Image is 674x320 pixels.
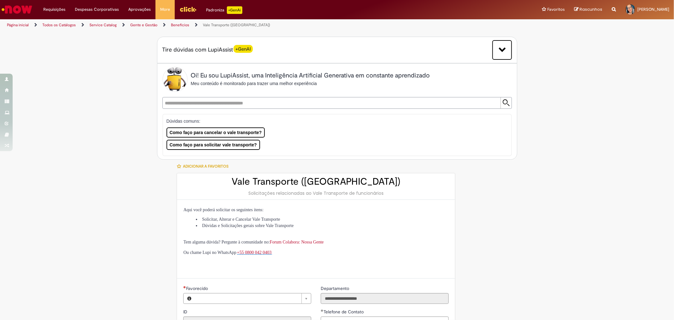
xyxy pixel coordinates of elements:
[237,249,272,255] a: +55 0800 042 0403
[195,293,311,304] a: Limpar campo Favorecido
[171,22,189,28] a: Benefícios
[183,164,228,169] span: Adicionar a Favoritos
[167,127,265,138] button: Como faço para cancelar o vale transporte?
[637,7,669,12] span: [PERSON_NAME]
[183,207,264,212] span: Aqui você poderá solicitar os seguintes itens:
[43,6,65,13] span: Requisições
[270,240,324,244] a: Forum Colabora: Nossa Gente
[501,97,512,108] input: Submit
[130,22,157,28] a: Gente e Gestão
[167,118,498,124] p: Dúvidas comuns:
[167,140,260,150] button: Como faço para solicitar vale transporte?
[183,240,324,244] span: Tem alguma dúvida? Pergunte à comunidade no:
[183,176,449,187] h2: Vale Transporte ([GEOGRAPHIC_DATA])
[183,250,236,255] span: Ou chame Lupi no WhatsApp
[321,285,350,292] label: Somente leitura - Departamento
[191,81,317,86] span: Meu conteúdo é monitorado para trazer uma melhor experiência
[184,293,195,304] button: Favorecido, Visualizar este registro
[75,6,119,13] span: Despesas Corporativas
[196,216,449,223] li: Solicitar, Alterar e Cancelar Vale Transporte
[321,309,324,312] span: Obrigatório Preenchido
[89,22,117,28] a: Service Catalog
[179,4,197,14] img: click_logo_yellow_360x200.png
[162,67,188,92] img: Lupi
[186,286,209,291] span: Necessários - Favorecido
[42,22,76,28] a: Todos os Catálogos
[160,6,170,13] span: More
[574,7,602,13] a: Rascunhos
[191,72,430,79] h2: Oi! Eu sou LupiAssist, uma Inteligência Artificial Generativa em constante aprendizado
[321,293,449,304] input: Departamento
[196,223,449,229] li: Dúvidas e Solicitações gerais sobre Vale Transporte
[183,286,186,288] span: Necessários
[227,6,242,14] p: +GenAi
[203,22,270,28] a: Vale Transporte ([GEOGRAPHIC_DATA])
[1,3,33,16] img: ServiceNow
[206,6,242,14] div: Padroniza
[128,6,151,13] span: Aprovações
[580,6,602,12] span: Rascunhos
[162,46,253,54] span: Tire dúvidas com LupiAssist
[237,250,271,255] span: +55 0800 042 0403
[547,6,565,13] span: Favoritos
[234,45,253,53] span: +GenAI
[177,160,232,173] button: Adicionar a Favoritos
[5,19,445,31] ul: Trilhas de página
[7,22,29,28] a: Página inicial
[183,190,449,196] div: Solicitações relacionadas ao Vale Transporte de funcionários
[183,309,189,315] label: Somente leitura - ID
[324,309,365,315] span: Telefone de Contato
